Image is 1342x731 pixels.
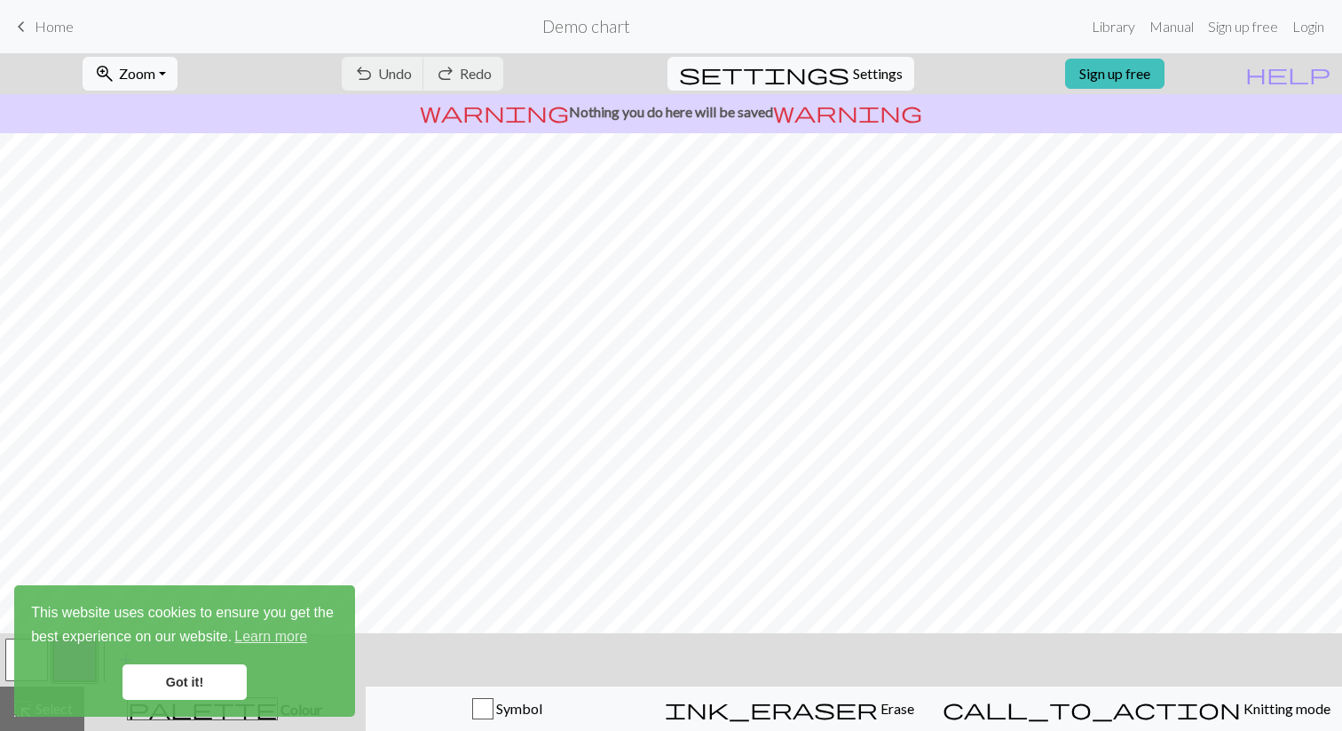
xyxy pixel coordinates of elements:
span: Symbol [493,700,542,717]
a: Login [1285,9,1331,44]
a: learn more about cookies [232,624,310,650]
a: Library [1085,9,1142,44]
span: settings [679,61,849,86]
div: cookieconsent [14,585,355,717]
button: SettingsSettings [667,57,914,91]
span: ink_eraser [665,696,878,721]
a: Home [11,12,74,42]
a: dismiss cookie message [122,664,247,700]
span: Erase [878,700,914,717]
span: keyboard_arrow_left [11,14,32,39]
button: Knitting mode [931,687,1342,731]
span: Knitting mode [1241,700,1330,717]
a: Sign up free [1065,59,1164,89]
span: call_to_action [943,696,1241,721]
a: Sign up free [1201,9,1285,44]
span: Zoom [119,65,155,82]
button: Zoom [83,57,178,91]
button: Erase [648,687,931,731]
span: help [1245,61,1330,86]
i: Settings [679,63,849,84]
a: Manual [1142,9,1201,44]
button: Symbol [366,687,649,731]
span: warning [773,99,922,124]
span: highlight_alt [12,696,33,721]
p: Nothing you do here will be saved [7,101,1335,123]
span: zoom_in [94,61,115,86]
h2: Demo chart [542,16,630,36]
span: Home [35,18,74,35]
span: warning [420,99,569,124]
span: Settings [853,63,903,84]
span: This website uses cookies to ensure you get the best experience on our website. [31,602,338,650]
